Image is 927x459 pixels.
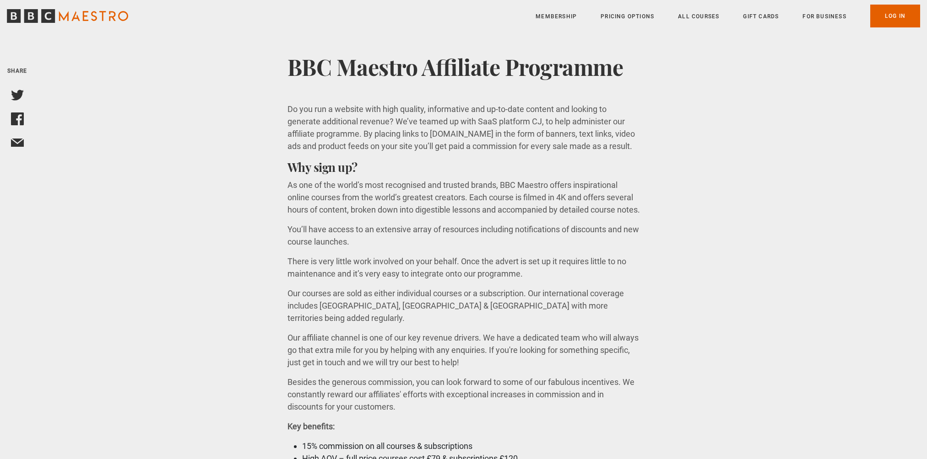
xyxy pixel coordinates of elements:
[287,422,335,431] strong: Key benefits:
[287,287,640,324] p: Our courses are sold as either individual courses or a subscription. Our international coverage i...
[287,331,640,368] p: Our affiliate channel is one of our key revenue drivers. We have a dedicated team who will always...
[287,255,640,280] p: There is very little work involved on your behalf. Once the advert is set up it requires little t...
[7,9,128,23] svg: BBC Maestro
[302,440,640,452] li: 15% commission on all courses & subscriptions
[287,376,640,413] p: Besides the generous commission, you can look forward to some of our fabulous incentives. We cons...
[287,103,640,152] p: Do you run a website with high quality, informative and up-to-date content and looking to generat...
[7,68,27,74] span: Share
[802,12,846,21] a: For business
[536,5,920,27] nav: Primary
[287,160,640,175] h3: Why sign up?
[287,223,640,248] p: You’ll have access to an extensive array of resources including notifications of discounts and ne...
[287,54,640,80] h1: BBC Maestro Affiliate Programme
[678,12,719,21] a: All Courses
[601,12,654,21] a: Pricing Options
[287,179,640,216] p: As one of the world’s most recognised and trusted brands, BBC Maestro offers inspirational online...
[536,12,577,21] a: Membership
[743,12,779,21] a: Gift Cards
[870,5,920,27] a: Log In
